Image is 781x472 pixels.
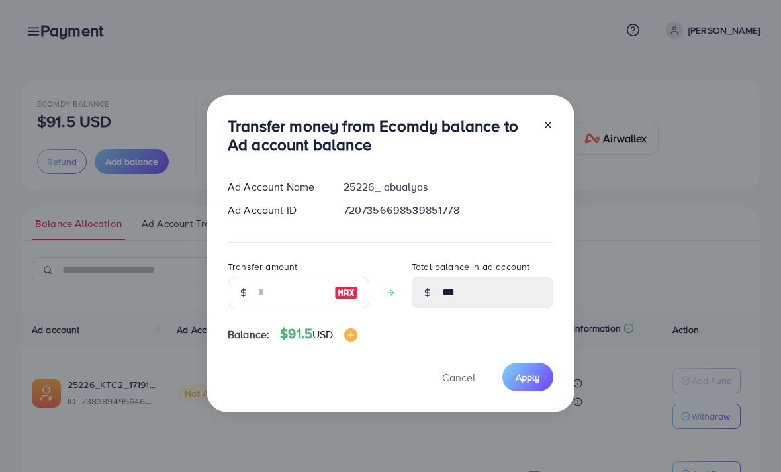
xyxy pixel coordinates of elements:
label: Transfer amount [228,260,297,273]
span: Balance: [228,327,269,342]
span: Apply [516,371,540,384]
div: Ad Account Name [217,179,333,195]
img: image [334,285,358,301]
button: Cancel [426,363,492,391]
div: 25226_ abualyas [333,179,564,195]
iframe: Chat [725,412,771,462]
label: Total balance in ad account [412,260,529,273]
h4: $91.5 [280,326,357,342]
div: Ad Account ID [217,203,333,218]
div: 7207356698539851778 [333,203,564,218]
button: Apply [502,363,553,391]
img: image [344,328,357,342]
span: USD [312,327,333,342]
h3: Transfer money from Ecomdy balance to Ad account balance [228,117,532,155]
span: Cancel [442,370,475,385]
